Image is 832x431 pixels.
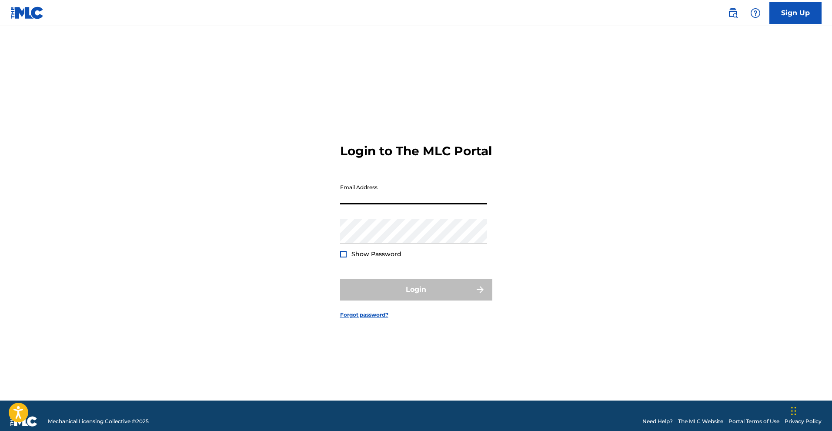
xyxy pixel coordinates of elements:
[10,7,44,19] img: MLC Logo
[340,311,388,319] a: Forgot password?
[724,4,742,22] a: Public Search
[791,398,796,424] div: Drag
[785,418,822,425] a: Privacy Policy
[10,416,37,427] img: logo
[789,389,832,431] iframe: Chat Widget
[747,4,764,22] div: Help
[769,2,822,24] a: Sign Up
[750,8,761,18] img: help
[728,8,738,18] img: search
[351,250,401,258] span: Show Password
[48,418,149,425] span: Mechanical Licensing Collective © 2025
[642,418,673,425] a: Need Help?
[678,418,723,425] a: The MLC Website
[728,418,779,425] a: Portal Terms of Use
[340,144,492,159] h3: Login to The MLC Portal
